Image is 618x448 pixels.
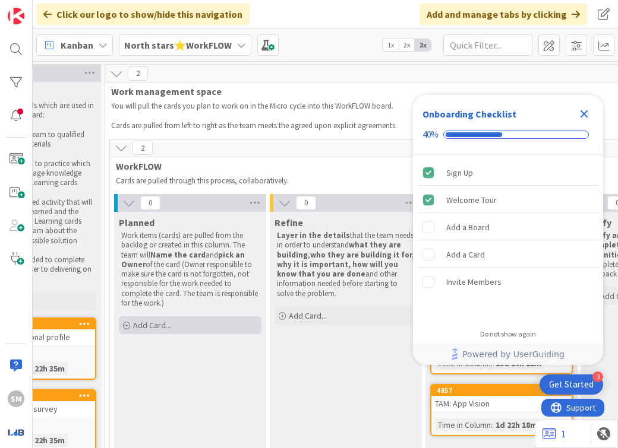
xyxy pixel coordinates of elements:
[418,160,598,186] div: Sign Up is complete.
[418,269,598,295] div: Invite Members is incomplete.
[462,347,565,361] span: Powered by UserGuiding
[8,8,24,24] img: Visit kanbanzone.com
[419,344,597,365] a: Powered by UserGuiding
[133,141,153,155] span: 2
[150,250,206,260] strong: Name the card
[133,320,171,331] span: Add Card...
[61,38,93,52] span: Kanban
[437,386,572,395] div: 4857
[16,434,68,447] div: 50d 22h 35m
[413,155,603,322] div: Checklist items
[128,66,148,81] span: 2
[480,329,536,339] div: Do not show again
[399,39,415,51] span: 2x
[277,230,350,240] strong: Layer in the details
[119,217,154,228] span: Planned
[277,231,415,298] p: that the team needs in order to understand , and other information needed before starting to solv...
[36,4,250,25] div: Click our logo to show/hide this navigation
[422,129,594,140] div: Checklist progress: 40%
[446,247,485,262] div: Add a Card
[422,107,516,121] div: Onboarding Checklist
[549,379,594,390] div: Get Started
[124,39,232,51] b: North stars⭐WorkFLOW
[121,250,247,269] strong: pick an Owner
[25,2,54,16] span: Support
[121,231,259,308] p: Work items (cards) are pulled from the backlog or created in this column. The team will and of th...
[431,396,572,411] div: TAM: App Vision
[431,385,572,396] div: 4857
[491,418,493,431] span: :
[493,418,540,431] div: 1d 22h 18m
[592,371,603,382] div: 3
[431,385,572,411] div: 4857TAM: App Vision
[277,250,416,279] strong: who they are building it for, why it is important, how will you know that you are done
[418,242,598,268] div: Add a Card is incomplete.
[418,187,598,213] div: Welcome Tour is complete.
[415,39,431,51] span: 3x
[413,344,603,365] div: Footer
[275,217,303,228] span: Refine
[543,427,566,441] a: 1
[8,424,24,440] img: avatar
[446,166,473,180] div: Sign Up
[418,214,598,240] div: Add a Board is incomplete.
[540,374,603,395] div: Open Get Started checklist, remaining modules: 3
[422,129,439,140] div: 40%
[277,240,403,259] strong: what they are building
[383,39,399,51] span: 1x
[16,362,68,375] div: 50d 22h 35m
[443,34,532,56] input: Quick Filter...
[446,220,490,234] div: Add a Board
[8,390,24,407] div: SM
[420,4,587,25] div: Add and manage tabs by clicking
[435,418,491,431] div: Time in Column
[413,95,603,365] div: Checklist Container
[446,193,497,207] div: Welcome Tour
[140,196,160,210] span: 0
[296,196,316,210] span: 0
[575,104,594,123] div: Close Checklist
[289,310,327,321] span: Add Card...
[446,275,502,289] div: Invite Members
